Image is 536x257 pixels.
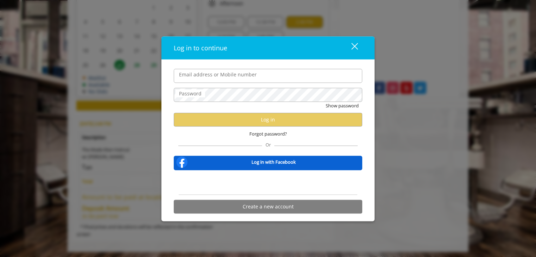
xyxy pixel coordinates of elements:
[175,155,189,169] img: facebook-logo
[338,40,362,55] button: close dialog
[262,141,274,148] span: Or
[174,69,362,83] input: Email address or Mobile number
[174,43,227,52] span: Log in to continue
[176,89,205,97] label: Password
[251,158,296,166] b: Log in with Facebook
[176,70,260,78] label: Email address or Mobile number
[174,113,362,126] button: Log in
[249,130,287,137] span: Forgot password?
[227,175,310,190] iframe: Sign in with Google Button
[343,43,357,53] div: close dialog
[174,200,362,213] button: Create a new account
[326,102,359,109] button: Show password
[174,88,362,102] input: Password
